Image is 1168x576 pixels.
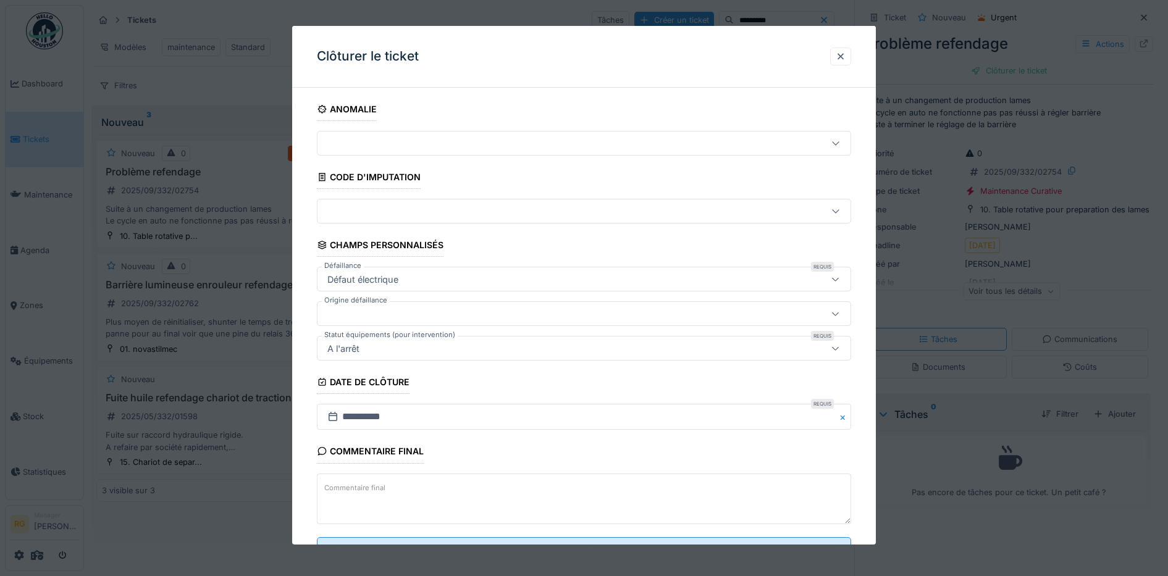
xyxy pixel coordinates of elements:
[322,261,364,271] label: Défaillance
[317,100,377,121] div: Anomalie
[322,480,388,496] label: Commentaire final
[317,49,419,64] h3: Clôturer le ticket
[317,373,410,394] div: Date de clôture
[811,399,834,409] div: Requis
[322,330,458,340] label: Statut équipements (pour intervention)
[811,262,834,272] div: Requis
[317,442,424,463] div: Commentaire final
[811,331,834,341] div: Requis
[322,295,390,306] label: Origine défaillance
[838,404,851,430] button: Close
[322,341,364,355] div: A l'arrêt
[322,272,403,286] div: Défaut électrique
[317,168,421,189] div: Code d'imputation
[317,236,444,257] div: Champs personnalisés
